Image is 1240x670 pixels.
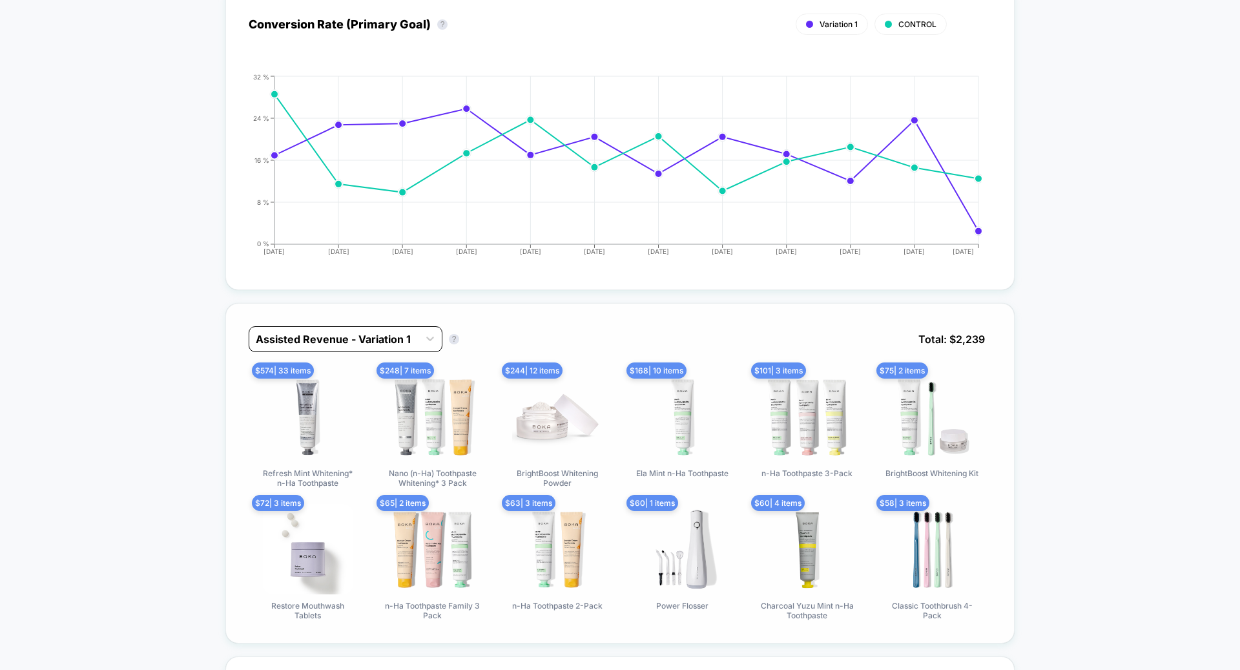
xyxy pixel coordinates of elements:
img: n-Ha Toothpaste 2-Pack [512,504,603,594]
img: Power Flosser [637,504,728,594]
img: Refresh Mint Whitening* n-Ha Toothpaste [263,372,353,462]
span: n-Ha Toothpaste 3-Pack [761,468,852,478]
span: Variation 1 [820,19,858,29]
tspan: [DATE] [648,247,669,255]
img: Restore Mouthwash Tablets [263,504,353,594]
tspan: [DATE] [776,247,797,255]
span: BrightBoost Whitening Kit [885,468,978,478]
tspan: 32 % [253,72,269,80]
tspan: 0 % [257,240,269,247]
img: BrightBoost Whitening Powder [512,372,603,462]
tspan: [DATE] [584,247,605,255]
span: CONTROL [898,19,936,29]
img: Classic Toothbrush 4-Pack [887,504,977,594]
span: Refresh Mint Whitening* n-Ha Toothpaste [260,468,356,488]
span: $ 574 | 33 items [252,362,314,379]
tspan: [DATE] [520,247,541,255]
span: Power Flosser [656,601,708,611]
span: Restore Mouthwash Tablets [260,601,356,620]
span: $ 244 | 12 items [502,362,563,379]
button: ? [437,19,448,30]
span: Total: $ 2,239 [912,326,991,352]
tspan: [DATE] [456,247,477,255]
span: Ela Mint n-Ha Toothpaste [636,468,728,478]
span: BrightBoost Whitening Powder [509,468,606,488]
span: $ 65 | 2 items [377,495,429,511]
span: $ 248 | 7 items [377,362,434,379]
span: $ 72 | 3 items [252,495,304,511]
span: $ 60 | 4 items [751,495,805,511]
tspan: [DATE] [392,247,413,255]
span: Classic Toothbrush 4-Pack [883,601,980,620]
tspan: [DATE] [712,247,733,255]
img: n-Ha Toothpaste Family 3 Pack [387,504,478,594]
tspan: [DATE] [327,247,349,255]
span: $ 168 | 10 items [626,362,687,379]
tspan: [DATE] [904,247,925,255]
img: Charcoal Yuzu Mint n-Ha Toothpaste [762,504,852,594]
img: BrightBoost Whitening Kit [887,372,977,462]
span: Nano (n-Ha) Toothpaste Whitening* 3 Pack [384,468,481,488]
span: Charcoal Yuzu Mint n-Ha Toothpaste [759,601,856,620]
tspan: 24 % [253,114,269,121]
tspan: 8 % [257,198,269,205]
span: $ 101 | 3 items [751,362,806,379]
span: $ 58 | 3 items [876,495,929,511]
img: Ela Mint n-Ha Toothpaste [637,372,728,462]
tspan: [DATE] [263,247,285,255]
img: Nano (n-Ha) Toothpaste Whitening* 3 Pack [387,372,478,462]
span: n-Ha Toothpaste Family 3 Pack [384,601,481,620]
tspan: [DATE] [840,247,861,255]
tspan: [DATE] [953,247,974,255]
img: n-Ha Toothpaste 3-Pack [762,372,852,462]
tspan: 16 % [254,156,269,163]
span: n-Ha Toothpaste 2-Pack [512,601,603,611]
span: $ 60 | 1 items [626,495,678,511]
div: CONVERSION_RATE [236,73,978,267]
span: $ 75 | 2 items [876,362,928,379]
span: $ 63 | 3 items [502,495,555,511]
button: ? [449,334,459,344]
